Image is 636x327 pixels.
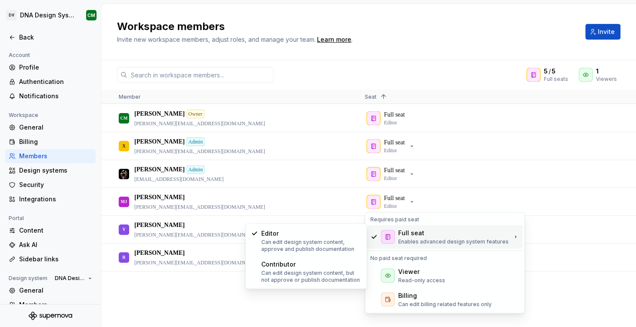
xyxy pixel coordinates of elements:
button: DVDNA Design SystemCM [2,6,99,25]
a: Design systems [5,163,96,177]
p: [PERSON_NAME] [134,221,185,230]
div: Ask AI [19,240,92,249]
input: Search in workspace members... [127,67,273,83]
a: Members [5,298,96,312]
div: No paid seat required [367,253,523,264]
p: [PERSON_NAME][EMAIL_ADDRESS][DOMAIN_NAME] [134,120,265,127]
div: / [544,67,568,76]
div: General [19,286,92,295]
div: DNA Design System [20,11,76,20]
h2: Workspace members [117,20,575,33]
p: [PERSON_NAME] [134,193,185,202]
span: . [316,37,353,43]
button: Full seatEditor [365,137,419,155]
span: Invite [598,27,615,36]
div: R [122,249,125,266]
p: [PERSON_NAME][EMAIL_ADDRESS][DOMAIN_NAME] [134,148,265,155]
a: Integrations [5,192,96,206]
div: Content [19,226,92,235]
a: Billing [5,135,96,149]
div: Admin [186,165,204,174]
p: Editor [384,175,397,182]
div: Members [19,152,92,160]
p: Read-only access [398,277,445,284]
div: General [19,123,92,132]
div: Portal [5,213,27,224]
span: 1 [596,67,599,76]
div: Contributor [261,260,296,269]
p: [PERSON_NAME][EMAIL_ADDRESS][DOMAIN_NAME] [134,204,265,210]
span: 5 [552,67,556,76]
div: Viewers [596,76,617,83]
div: Sidebar links [19,255,92,264]
a: Learn more [317,35,351,44]
a: Back [5,30,96,44]
div: CM [87,12,95,19]
div: DV [6,10,17,20]
div: Notifications [19,92,92,100]
button: Full seatEditor [365,193,419,210]
span: 5 [544,67,548,76]
p: [PERSON_NAME] [134,249,185,257]
a: Content [5,224,96,237]
div: Editor [261,229,279,238]
a: Security [5,178,96,192]
span: Seat [365,93,376,100]
a: Notifications [5,89,96,103]
p: Can edit billing related features only [398,301,492,308]
button: Full seatEditor [365,165,419,183]
div: Profile [19,63,92,72]
a: Ask AI [5,238,96,252]
div: Integrations [19,195,92,204]
div: Security [19,180,92,189]
div: Design systems [19,166,92,175]
span: Invite new workspace members, adjust roles, and manage your team. [117,36,316,43]
div: Full seats [544,76,568,83]
p: [PERSON_NAME] [134,110,185,118]
a: General [5,284,96,297]
span: DNA Design System [55,275,85,282]
p: [PERSON_NAME] [134,165,185,174]
div: Authentication [19,77,92,86]
p: Editor [384,147,397,154]
button: Invite [585,24,620,40]
div: Owner [186,110,204,118]
p: [EMAIL_ADDRESS][DOMAIN_NAME] [134,176,223,183]
p: Full seat [384,194,405,203]
div: Back [19,33,92,42]
a: Members [5,149,96,163]
div: Account [5,50,33,60]
p: Can edit design system content, but not approve or publish documentation [261,270,361,284]
a: Profile [5,60,96,74]
span: Member [119,93,141,100]
div: Viewer [398,267,420,276]
svg: Supernova Logo [29,311,72,320]
a: General [5,120,96,134]
div: Design system [5,273,51,284]
div: CM [120,110,128,127]
div: Y [122,221,125,238]
p: [PERSON_NAME][EMAIL_ADDRESS][DOMAIN_NAME] [134,231,265,238]
div: Billing [19,137,92,146]
div: Members [19,300,92,309]
p: Enables advanced design system features [398,238,509,245]
div: MJ [121,193,127,210]
a: Sidebar links [5,252,96,266]
p: Editor [384,203,397,210]
div: Requires paid seat [367,214,523,225]
div: X [122,137,125,154]
div: Full seat [398,229,424,237]
img: Zack SB [119,169,129,179]
div: Admin [186,137,204,146]
div: Billing [398,291,417,300]
p: Full seat [384,166,405,175]
p: [PERSON_NAME] [134,137,185,146]
div: Workspace [5,110,42,120]
p: Full seat [384,138,405,147]
a: Authentication [5,75,96,89]
p: [PERSON_NAME][EMAIL_ADDRESS][DOMAIN_NAME] [134,259,265,266]
p: Can edit design system content, approve and publish documentation [261,239,361,253]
